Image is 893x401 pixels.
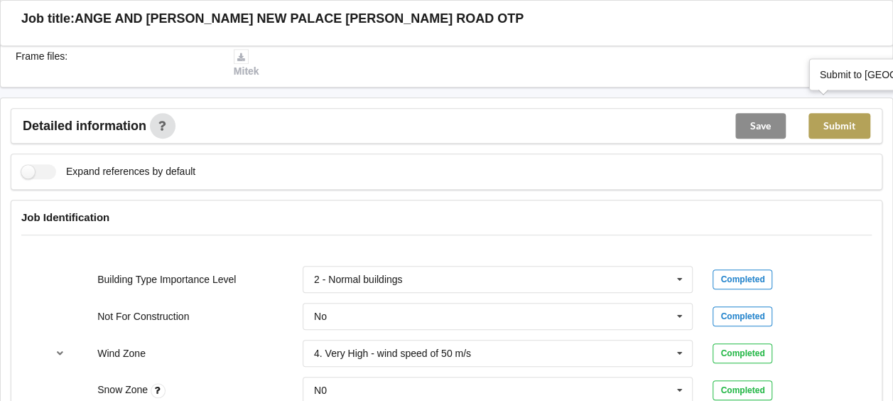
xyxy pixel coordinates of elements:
[314,311,327,321] div: No
[713,306,772,326] div: Completed
[234,50,259,77] a: Mitek
[314,274,403,284] div: 2 - Normal buildings
[21,164,195,179] label: Expand references by default
[314,385,327,395] div: N0
[314,348,471,358] div: 4. Very High - wind speed of 50 m/s
[97,348,146,359] label: Wind Zone
[21,11,75,27] h3: Job title:
[97,274,236,285] label: Building Type Importance Level
[713,380,772,400] div: Completed
[46,341,74,366] button: reference-toggle
[97,311,189,322] label: Not For Construction
[713,343,772,363] div: Completed
[21,210,872,224] h4: Job Identification
[713,269,772,289] div: Completed
[808,113,870,139] button: Submit
[75,11,524,27] h3: ANGE AND [PERSON_NAME] NEW PALACE [PERSON_NAME] ROAD OTP
[23,119,146,132] span: Detailed information
[97,384,151,395] label: Snow Zone
[6,49,224,79] div: Frame files :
